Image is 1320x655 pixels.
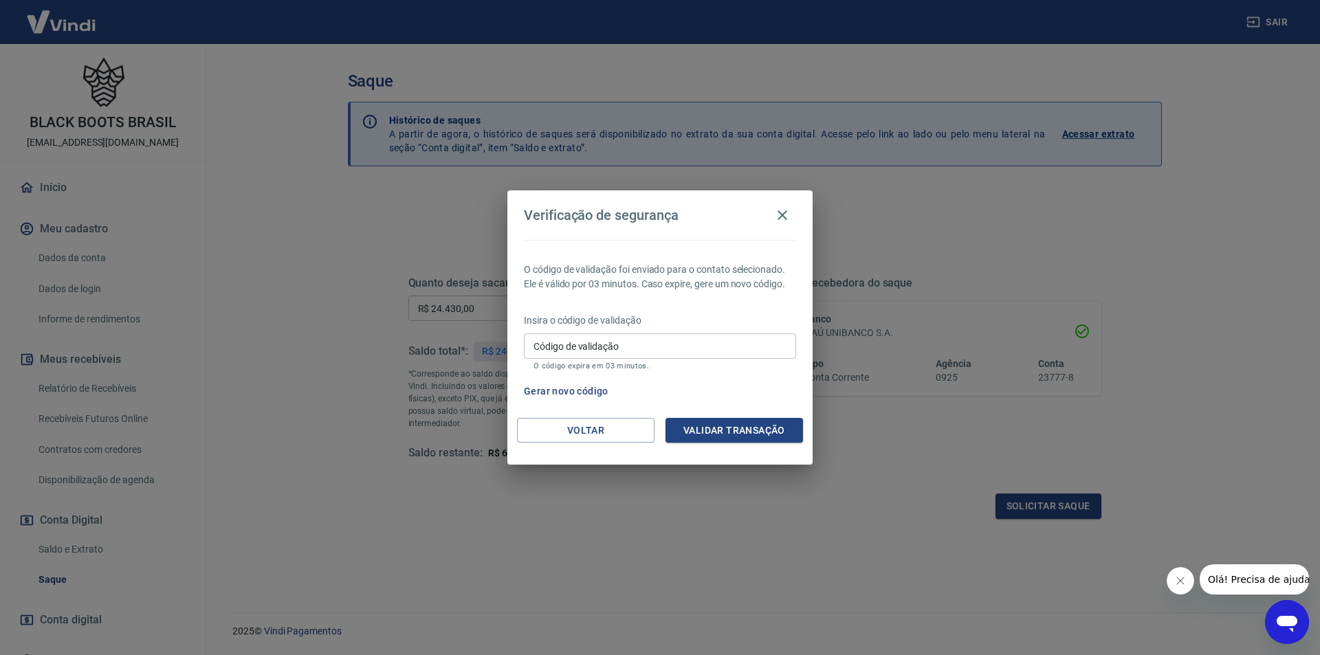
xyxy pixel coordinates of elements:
iframe: Mensagem da empresa [1200,564,1309,595]
button: Voltar [517,418,654,443]
span: Olá! Precisa de ajuda? [8,10,115,21]
p: O código expira em 03 minutos. [533,362,786,370]
iframe: Botão para abrir a janela de mensagens [1265,600,1309,644]
button: Gerar novo código [518,379,614,404]
button: Validar transação [665,418,803,443]
p: O código de validação foi enviado para o contato selecionado. Ele é válido por 03 minutos. Caso e... [524,263,796,291]
p: Insira o código de validação [524,313,796,328]
h4: Verificação de segurança [524,207,679,223]
iframe: Fechar mensagem [1167,567,1194,595]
